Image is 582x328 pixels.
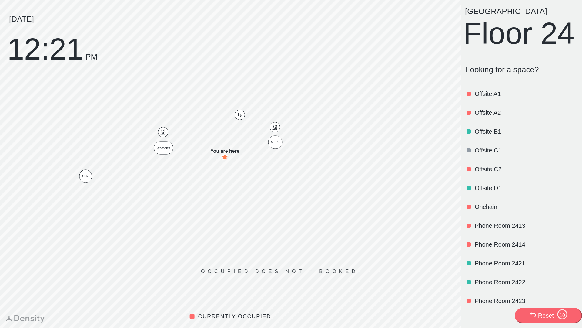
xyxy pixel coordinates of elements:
[475,108,576,117] p: Offsite A2
[515,308,582,323] button: Reset10
[475,221,576,230] p: Phone Room 2413
[557,313,568,318] div: 10
[475,146,576,155] p: Offsite C1
[475,184,576,192] p: Offsite D1
[475,90,576,98] p: Offsite A1
[475,240,576,249] p: Phone Room 2414
[466,65,577,74] p: Looking for a space?
[538,311,554,320] div: Reset
[475,165,576,173] p: Offsite C2
[475,297,576,305] p: Phone Room 2423
[475,127,576,136] p: Offsite B1
[475,203,576,211] p: Onchain
[475,278,576,286] p: Phone Room 2422
[475,259,576,268] p: Phone Room 2421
